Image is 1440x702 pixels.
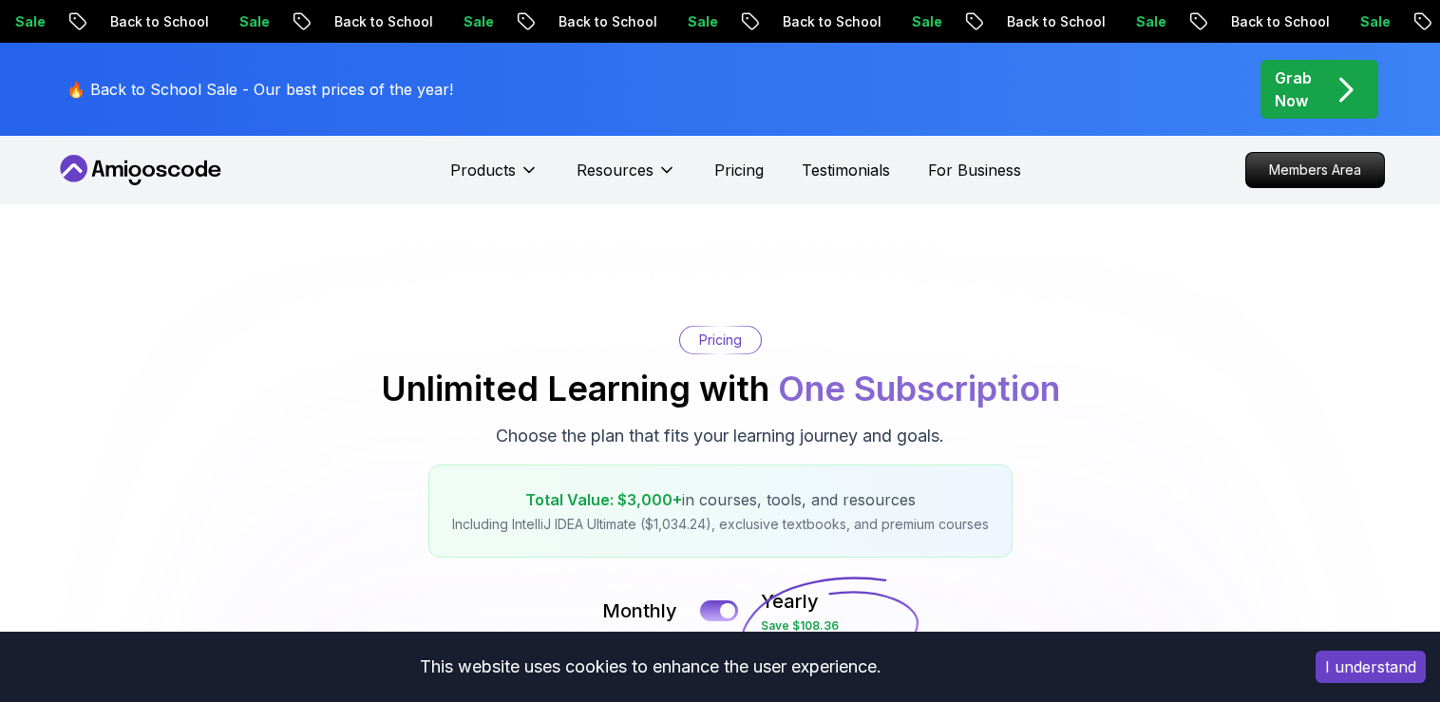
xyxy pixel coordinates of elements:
[1245,152,1385,188] a: Members Area
[452,515,989,534] p: Including IntelliJ IDEA Ultimate ($1,034.24), exclusive textbooks, and premium courses
[286,12,415,31] p: Back to School
[639,12,700,31] p: Sale
[510,12,639,31] p: Back to School
[602,598,677,624] p: Monthly
[802,159,890,181] a: Testimonials
[1183,12,1312,31] p: Back to School
[450,159,516,181] p: Products
[14,646,1287,688] div: This website uses cookies to enhance the user experience.
[577,159,676,197] button: Resources
[778,368,1060,409] span: One Subscription
[1246,153,1384,187] p: Members Area
[1316,651,1426,683] button: Accept cookies
[525,490,682,509] span: Total Value: $3,000+
[699,331,742,350] p: Pricing
[1312,12,1373,31] p: Sale
[958,12,1088,31] p: Back to School
[496,423,944,449] p: Choose the plan that fits your learning journey and goals.
[1088,12,1148,31] p: Sale
[928,159,1021,181] a: For Business
[415,12,476,31] p: Sale
[66,78,453,101] p: 🔥 Back to School Sale - Our best prices of the year!
[577,159,654,181] p: Resources
[863,12,924,31] p: Sale
[452,488,989,511] p: in courses, tools, and resources
[191,12,252,31] p: Sale
[1275,66,1312,112] p: Grab Now
[450,159,539,197] button: Products
[714,159,764,181] a: Pricing
[381,370,1060,408] h2: Unlimited Learning with
[62,12,191,31] p: Back to School
[734,12,863,31] p: Back to School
